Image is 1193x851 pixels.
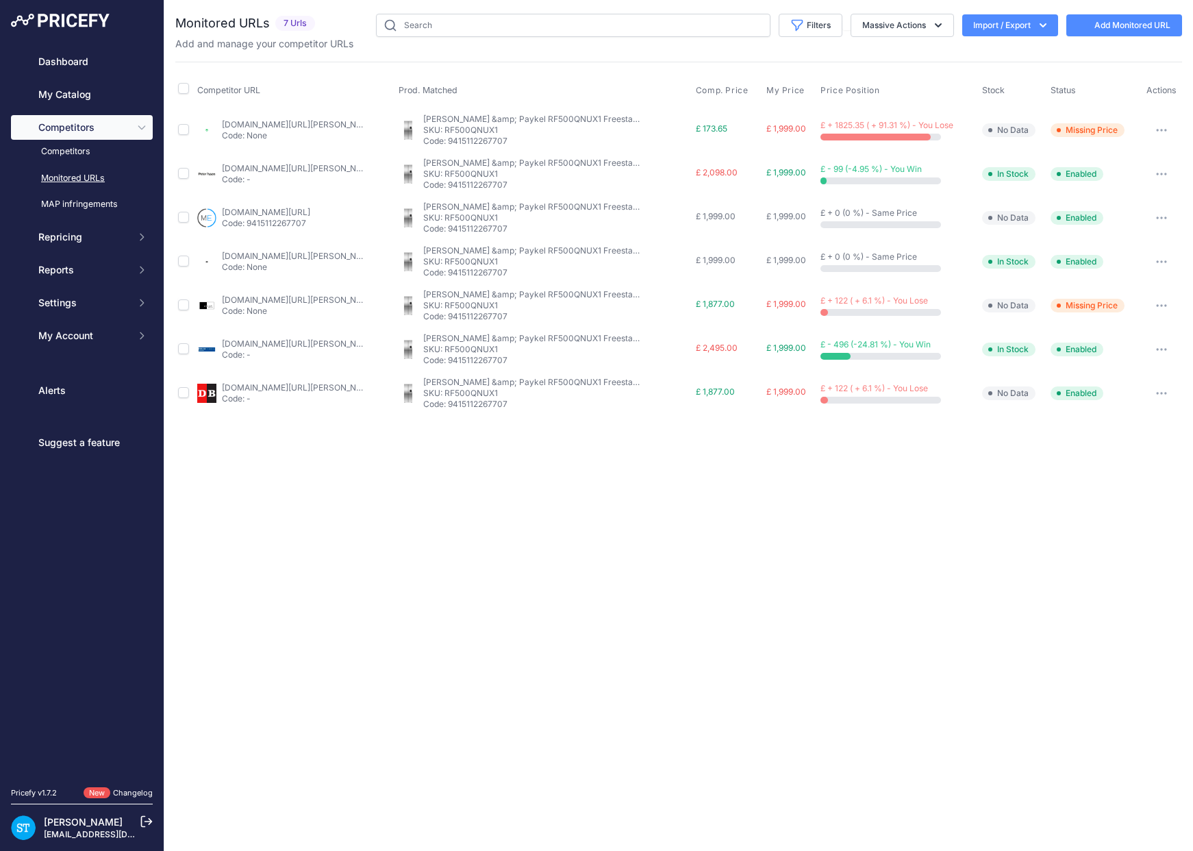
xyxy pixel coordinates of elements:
span: No Data [982,386,1035,400]
p: Code: - [222,393,364,404]
a: [DOMAIN_NAME][URL] [222,207,310,217]
span: No Data [982,299,1035,312]
a: Alerts [11,378,153,403]
p: Code: None [222,306,364,317]
a: My Catalog [11,82,153,107]
button: My Account [11,323,153,348]
p: Code: - [222,174,364,185]
a: Dashboard [11,49,153,74]
p: Code: 9415112267707 [423,180,642,190]
p: SKU: RF500QNUX1 [423,212,642,223]
p: SKU: RF500QNUX1 [423,169,642,180]
span: Reports [38,263,128,277]
span: Enabled [1051,343,1103,356]
span: No Data [982,211,1035,225]
span: [PERSON_NAME] &amp; Paykel RF500QNUX1 Freestanding Quad Door Fridge Freezer [423,289,757,299]
span: Repricing [38,230,128,244]
span: £ 173.65 [696,123,727,134]
span: My Price [766,85,805,96]
span: £ + 0 (0 %) - Same Price [820,208,917,218]
span: £ 2,098.00 [696,167,738,177]
span: In Stock [982,343,1035,356]
a: MAP infringements [11,193,153,217]
button: Massive Actions [851,14,954,37]
button: Settings [11,291,153,315]
span: £ 1,999.00 [696,211,736,221]
button: Price Position [820,85,882,96]
span: £ + 0 (0 %) - Same Price [820,251,917,262]
span: [PERSON_NAME] &amp; Paykel RF500QNUX1 Freestanding Quad Door Fridge Freezer [423,333,757,343]
p: Code: 9415112267707 [423,136,642,147]
a: [EMAIL_ADDRESS][DOMAIN_NAME] [44,829,187,839]
span: Enabled [1051,386,1103,400]
p: Code: None [222,130,364,141]
span: £ + 122 ( + 6.1 %) - You Lose [820,295,928,306]
span: No Data [982,123,1035,137]
a: [PERSON_NAME] [44,816,123,828]
p: SKU: RF500QNUX1 [423,125,642,136]
span: £ 1,999.00 [766,386,806,397]
p: SKU: RF500QNUX1 [423,256,642,267]
span: £ 1,877.00 [696,386,735,397]
a: Changelog [113,788,153,798]
span: £ 1,999.00 [766,167,806,177]
button: Comp. Price [696,85,751,96]
h2: Monitored URLs [175,14,270,33]
span: Competitor URL [197,85,260,95]
p: Code: 9415112267707 [423,355,642,366]
p: Code: 9415112267707 [423,399,642,410]
button: Filters [779,14,842,37]
span: Missing Price [1051,299,1125,312]
span: £ 1,999.00 [766,299,806,309]
button: Competitors [11,115,153,140]
span: [PERSON_NAME] &amp; Paykel RF500QNUX1 Freestanding Quad Door Fridge Freezer [423,377,757,387]
span: £ 1,877.00 [696,299,735,309]
p: Code: 9415112267707 [222,218,310,229]
span: Price Position [820,85,879,96]
span: Enabled [1051,167,1103,181]
span: £ 1,999.00 [766,255,806,265]
p: SKU: RF500QNUX1 [423,344,642,355]
p: Code: 9415112267707 [423,267,642,278]
input: Search [376,14,770,37]
img: Pricefy Logo [11,14,110,27]
span: £ 1,999.00 [766,343,806,353]
p: Code: - [222,349,364,360]
a: [DOMAIN_NAME][URL][PERSON_NAME] [222,382,377,393]
a: [DOMAIN_NAME][URL][PERSON_NAME] [222,338,377,349]
span: £ 1,999.00 [696,255,736,265]
span: [PERSON_NAME] &amp; Paykel RF500QNUX1 Freestanding Quad Door Fridge Freezer [423,201,757,212]
span: [PERSON_NAME] &amp; Paykel RF500QNUX1 Freestanding Quad Door Fridge Freezer [423,114,757,124]
a: Suggest a feature [11,430,153,455]
span: New [84,787,110,799]
p: Code: 9415112267707 [423,311,642,322]
span: [PERSON_NAME] &amp; Paykel RF500QNUX1 Freestanding Quad Door Fridge Freezer [423,245,757,256]
p: Add and manage your competitor URLs [175,37,353,51]
button: Import / Export [962,14,1058,36]
span: Status [1051,85,1076,95]
div: Pricefy v1.7.2 [11,787,57,799]
span: £ - 99 (-4.95 %) - You Win [820,164,922,174]
span: Enabled [1051,255,1103,269]
span: £ + 122 ( + 6.1 %) - You Lose [820,383,928,393]
span: £ - 496 (-24.81 %) - You Win [820,339,931,349]
span: [PERSON_NAME] &amp; Paykel RF500QNUX1 Freestanding Quad Door Fridge Freezer [423,158,757,168]
button: Repricing [11,225,153,249]
p: Code: 9415112267707 [423,223,642,234]
nav: Sidebar [11,49,153,771]
span: In Stock [982,255,1035,269]
a: Monitored URLs [11,166,153,190]
a: [DOMAIN_NAME][URL][PERSON_NAME] [222,295,377,305]
span: Comp. Price [696,85,749,96]
a: [DOMAIN_NAME][URL][PERSON_NAME] [222,163,377,173]
a: [DOMAIN_NAME][URL][PERSON_NAME] [222,251,377,261]
button: My Price [766,85,807,96]
a: Competitors [11,140,153,164]
p: SKU: RF500QNUX1 [423,300,642,311]
p: Code: None [222,262,364,273]
span: £ 2,495.00 [696,343,738,353]
a: Add Monitored URL [1066,14,1182,36]
span: £ + 1825.35 ( + 91.31 %) - You Lose [820,120,953,130]
span: Competitors [38,121,128,134]
span: Enabled [1051,211,1103,225]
